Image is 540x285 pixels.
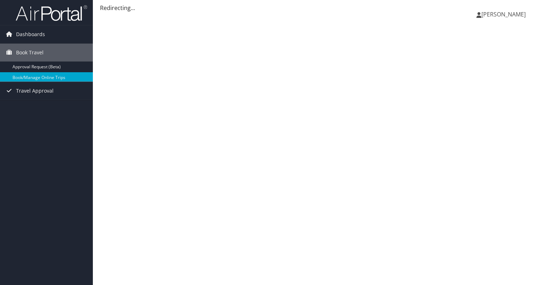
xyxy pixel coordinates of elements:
a: [PERSON_NAME] [476,4,533,25]
img: airportal-logo.png [16,5,87,21]
span: Book Travel [16,44,44,62]
span: Dashboards [16,25,45,43]
span: [PERSON_NAME] [481,10,526,18]
span: Travel Approval [16,82,54,100]
div: Redirecting... [100,4,533,12]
